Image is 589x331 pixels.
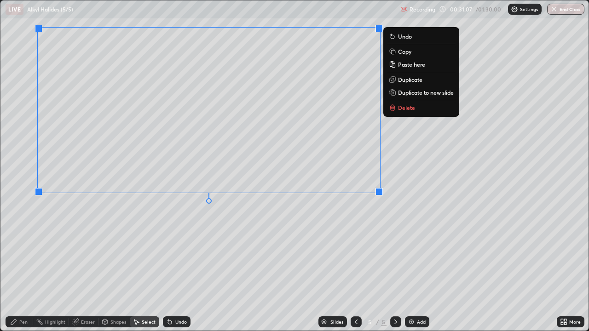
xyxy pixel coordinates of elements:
[520,7,538,11] p: Settings
[387,102,456,113] button: Delete
[387,74,456,85] button: Duplicate
[550,6,558,13] img: end-class-cross
[376,319,379,325] div: /
[511,6,518,13] img: class-settings-icons
[387,87,456,98] button: Duplicate to new slide
[330,320,343,324] div: Slides
[8,6,21,13] p: LIVE
[398,76,422,83] p: Duplicate
[569,320,581,324] div: More
[142,320,156,324] div: Select
[547,4,584,15] button: End Class
[398,89,454,96] p: Duplicate to new slide
[387,46,456,57] button: Copy
[81,320,95,324] div: Eraser
[45,320,65,324] div: Highlight
[398,61,425,68] p: Paste here
[410,6,435,13] p: Recording
[398,33,412,40] p: Undo
[408,318,415,325] img: add-slide-button
[175,320,187,324] div: Undo
[19,320,28,324] div: Pen
[27,6,73,13] p: Alkyl Halides (5/5)
[398,48,411,55] p: Copy
[381,318,387,326] div: 5
[400,6,408,13] img: recording.375f2c34.svg
[387,31,456,42] button: Undo
[417,320,426,324] div: Add
[365,319,375,325] div: 5
[387,59,456,70] button: Paste here
[398,104,415,111] p: Delete
[110,320,126,324] div: Shapes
